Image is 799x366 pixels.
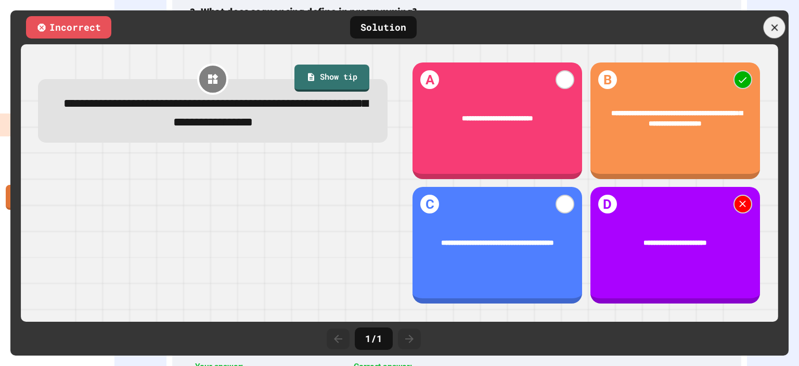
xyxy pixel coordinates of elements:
[294,65,369,92] a: Show tip
[350,16,417,39] div: Solution
[420,195,439,213] h1: C
[598,70,617,89] h1: B
[355,327,393,350] div: 1 / 1
[598,195,617,213] h1: D
[26,16,111,39] div: Incorrect
[420,70,439,89] h1: A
